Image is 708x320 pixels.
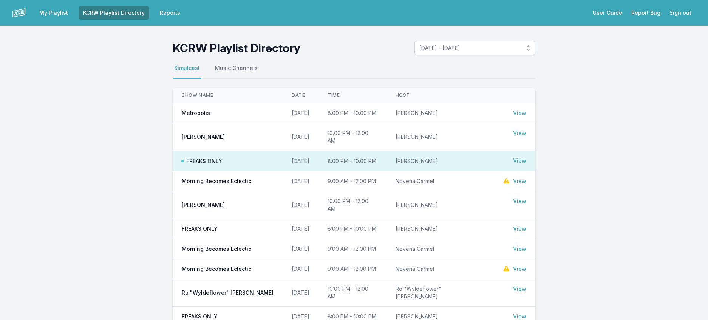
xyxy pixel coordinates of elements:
button: Music Channels [213,64,259,79]
span: Morning Becomes Eclectic [182,265,251,273]
span: Morning Becomes Eclectic [182,245,251,253]
span: Metropolis [182,109,210,117]
th: Date [283,88,318,103]
span: Morning Becomes Eclectic [182,177,251,185]
td: 10:00 PM - 12:00 AM [318,279,386,307]
td: [DATE] [283,219,318,239]
h1: KCRW Playlist Directory [173,41,300,55]
td: 9:00 AM - 12:00 PM [318,239,386,259]
a: View [513,245,526,253]
td: 10:00 PM - 12:00 AM [318,123,386,151]
span: [PERSON_NAME] [182,133,225,141]
a: My Playlist [35,6,73,20]
td: [DATE] [283,103,318,123]
td: [PERSON_NAME] [386,103,493,123]
td: Ro "Wyldeflower" [PERSON_NAME] [386,279,493,307]
th: Time [318,88,386,103]
td: [DATE] [283,279,318,307]
td: [DATE] [283,259,318,279]
td: Novena Carmel [386,171,493,191]
a: View [513,197,526,205]
a: View [513,129,526,137]
a: View [513,109,526,117]
td: 8:00 PM - 10:00 PM [318,151,386,171]
a: View [513,285,526,293]
span: FREAKS ONLY [182,157,222,165]
a: User Guide [588,6,627,20]
span: FREAKS ONLY [182,225,218,233]
td: Novena Carmel [386,259,493,279]
td: 9:00 AM - 12:00 PM [318,259,386,279]
th: Show Name [173,88,283,103]
td: [DATE] [283,151,318,171]
td: [DATE] [283,239,318,259]
td: Novena Carmel [386,239,493,259]
img: logo-white-87cec1fa9cbef997252546196dc51331.png [12,6,26,20]
td: 8:00 PM - 10:00 PM [318,103,386,123]
span: [PERSON_NAME] [182,201,225,209]
a: View [513,177,526,185]
td: 10:00 PM - 12:00 AM [318,191,386,219]
td: [PERSON_NAME] [386,219,493,239]
a: View [513,265,526,273]
a: View [513,157,526,165]
td: [PERSON_NAME] [386,123,493,151]
button: [DATE] - [DATE] [414,41,535,55]
span: Ro "Wyldeflower" [PERSON_NAME] [182,289,274,297]
a: Report Bug [627,6,665,20]
a: Reports [155,6,185,20]
td: [DATE] [283,191,318,219]
td: [PERSON_NAME] [386,191,493,219]
td: [PERSON_NAME] [386,151,493,171]
button: Sign out [665,6,696,20]
a: KCRW Playlist Directory [79,6,149,20]
th: Host [386,88,493,103]
td: [DATE] [283,171,318,191]
span: [DATE] - [DATE] [419,44,520,52]
td: 9:00 AM - 12:00 PM [318,171,386,191]
td: 8:00 PM - 10:00 PM [318,219,386,239]
a: View [513,225,526,233]
button: Simulcast [173,64,201,79]
td: [DATE] [283,123,318,151]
